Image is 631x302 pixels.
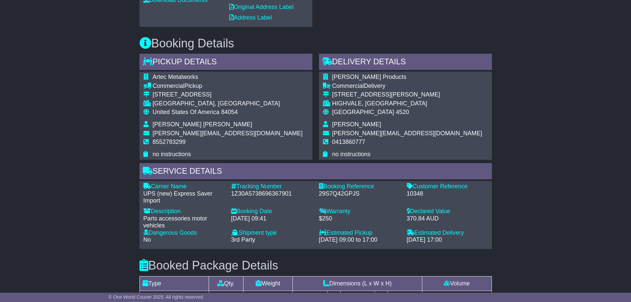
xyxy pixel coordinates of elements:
[139,259,492,272] h3: Booked Package Details
[231,208,312,215] div: Booking Date
[332,151,371,157] span: no instructions
[407,236,488,244] div: [DATE] 17:00
[319,54,492,72] div: Delivery Details
[332,121,381,128] span: [PERSON_NAME]
[153,151,191,157] span: no instructions
[407,215,488,222] div: 370.84 AUD
[319,208,400,215] div: Warranty
[332,74,406,80] span: [PERSON_NAME] Products
[143,183,225,190] div: Carrier Name
[221,109,238,115] span: 84054
[143,215,225,229] div: Parts accessories motor vehicles
[143,208,225,215] div: Description
[332,130,482,137] span: [PERSON_NAME][EMAIL_ADDRESS][DOMAIN_NAME]
[319,236,400,244] div: [DATE] 09:00 to 17:00
[422,276,492,291] td: Volume
[143,236,151,243] span: No
[139,276,209,291] td: Type
[407,190,488,198] div: 10348
[407,229,488,237] div: Estimated Delivery
[153,83,184,89] span: Commercial
[143,229,225,237] div: Dangerous Goods
[153,100,303,107] div: [GEOGRAPHIC_DATA], [GEOGRAPHIC_DATA]
[153,74,198,80] span: Artec Metalworks
[332,91,482,98] div: [STREET_ADDRESS][PERSON_NAME]
[231,236,255,243] span: 3rd Party
[209,276,243,291] td: Qty.
[229,4,294,10] a: Original Address Label
[153,121,252,128] span: [PERSON_NAME] [PERSON_NAME]
[332,109,394,115] span: [GEOGRAPHIC_DATA]
[293,276,422,291] td: Dimensions (L x W x H)
[139,37,492,50] h3: Booking Details
[143,190,225,205] div: UPS (new) Express Saver Import
[332,100,482,107] div: HIGHVALE, [GEOGRAPHIC_DATA]
[153,130,303,137] span: [PERSON_NAME][EMAIL_ADDRESS][DOMAIN_NAME]
[407,183,488,190] div: Customer Reference
[153,83,303,90] div: Pickup
[319,215,400,222] div: $250
[231,229,312,237] div: Shipment type
[139,54,312,72] div: Pickup Details
[229,14,272,21] a: Address Label
[231,215,312,222] div: [DATE] 09:41
[319,190,400,198] div: 29S7Q42GPJS
[153,139,186,145] span: 8552783299
[153,109,220,115] span: United States Of America
[139,163,492,181] div: Service Details
[153,91,303,98] div: [STREET_ADDRESS]
[319,229,400,237] div: Estimated Pickup
[396,109,409,115] span: 4520
[231,183,312,190] div: Tracking Number
[332,139,365,145] span: 0413860777
[332,83,364,89] span: Commercial
[319,183,400,190] div: Booking Reference
[109,294,204,300] span: © One World Courier 2025. All rights reserved.
[407,208,488,215] div: Declared Value
[231,190,312,198] div: 1Z30A5738696367901
[243,276,293,291] td: Weight
[332,83,482,90] div: Delivery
